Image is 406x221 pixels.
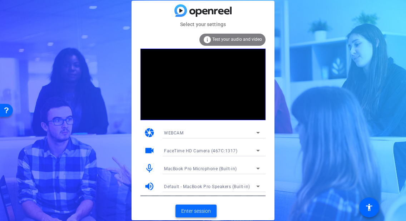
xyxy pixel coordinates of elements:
button: Enter session [175,205,217,217]
mat-icon: accessibility [365,203,373,212]
span: FaceTime HD Camera (467C:1317) [164,148,237,153]
span: MacBook Pro Microphone (Built-in) [164,166,237,171]
mat-icon: videocam [144,145,155,156]
mat-card-subtitle: Select your settings [132,20,274,28]
span: Test your audio and video [212,37,262,42]
mat-icon: camera [144,127,155,138]
mat-icon: volume_up [144,181,155,192]
img: blue-gradient.svg [174,4,232,17]
span: WEBCAM [164,131,183,136]
span: Enter session [181,207,211,215]
mat-icon: mic_none [144,163,155,174]
mat-icon: info [203,35,212,44]
span: Default - MacBook Pro Speakers (Built-in) [164,184,250,189]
